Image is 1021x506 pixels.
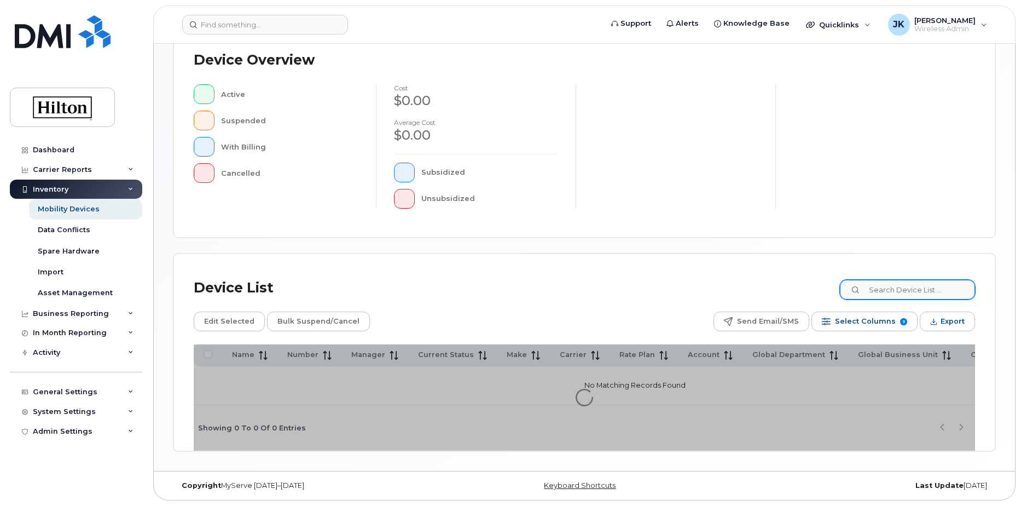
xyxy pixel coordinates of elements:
[973,458,1013,498] iframe: Messenger Launcher
[394,84,558,91] h4: cost
[737,313,799,330] span: Send Email/SMS
[721,481,995,490] div: [DATE]
[723,18,790,29] span: Knowledge Base
[394,119,558,126] h4: Average cost
[194,46,315,74] div: Device Overview
[182,15,348,34] input: Find something...
[394,126,558,145] div: $0.00
[277,313,359,330] span: Bulk Suspend/Cancel
[604,13,659,34] a: Support
[194,274,274,302] div: Device List
[900,318,907,325] span: 9
[221,137,359,157] div: With Billing
[221,163,359,183] div: Cancelled
[915,481,964,490] strong: Last Update
[659,13,706,34] a: Alerts
[798,14,878,36] div: Quicklinks
[706,13,797,34] a: Knowledge Base
[914,25,976,33] span: Wireless Admin
[173,481,448,490] div: MyServe [DATE]–[DATE]
[880,14,995,36] div: Jason Knight
[421,163,559,182] div: Subsidized
[840,280,975,300] input: Search Device List ...
[620,18,651,29] span: Support
[811,312,918,331] button: Select Columns 9
[182,481,221,490] strong: Copyright
[835,313,896,330] span: Select Columns
[544,481,616,490] a: Keyboard Shortcuts
[194,312,265,331] button: Edit Selected
[893,18,904,31] span: JK
[221,84,359,104] div: Active
[267,312,370,331] button: Bulk Suspend/Cancel
[920,312,975,331] button: Export
[421,189,559,209] div: Unsubsidized
[914,16,976,25] span: [PERSON_NAME]
[394,91,558,110] div: $0.00
[676,18,699,29] span: Alerts
[221,111,359,130] div: Suspended
[941,313,965,330] span: Export
[819,20,859,29] span: Quicklinks
[204,313,254,330] span: Edit Selected
[713,312,809,331] button: Send Email/SMS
